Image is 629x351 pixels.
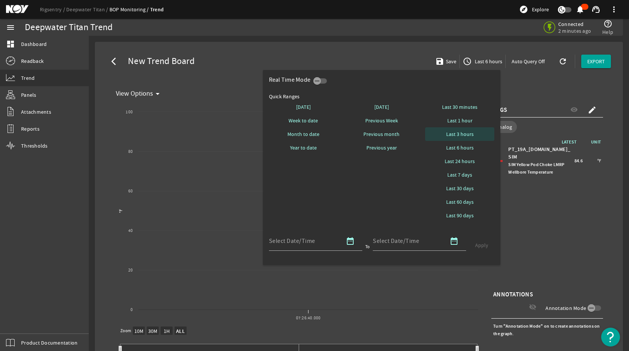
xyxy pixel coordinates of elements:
button: Last 60 days [425,195,494,209]
span: Previous year [366,144,397,151]
button: Year to date [269,141,338,154]
span: Week to date [289,117,318,124]
span: [DATE] [296,103,311,111]
mat-icon: date_range [346,237,355,246]
button: Open Resource Center [601,328,620,346]
button: Last 3 hours [425,127,494,141]
span: Previous Week [365,117,398,124]
button: Last 90 days [425,209,494,222]
span: Last 3 hours [446,130,474,138]
span: Last 30 minutes [442,103,477,111]
span: Last 90 days [446,212,474,219]
mat-icon: date_range [450,237,459,246]
button: [DATE] [347,100,416,114]
button: [DATE] [269,100,338,114]
button: Last 24 hours [425,154,494,168]
button: Last 6 hours [425,141,494,154]
button: Previous year [347,141,416,154]
button: Last 30 minutes [425,100,494,114]
span: Month to date [287,130,319,138]
span: Last 30 days [446,185,474,192]
span: Last 60 days [446,198,474,206]
button: Previous month [347,127,416,141]
input: Select Date/Time [269,237,337,246]
button: Last 1 hour [425,114,494,127]
span: Last 6 hours [446,144,474,151]
input: Select Date/Time [373,237,441,246]
button: Week to date [269,114,338,127]
span: Previous month [363,130,400,138]
button: Last 7 days [425,168,494,182]
div: Real Time Mode [269,76,314,84]
span: Last 1 hour [447,117,473,124]
button: Last 30 days [425,182,494,195]
span: Last 24 hours [445,157,475,165]
span: Last 7 days [447,171,472,179]
div: Quick Ranges [269,93,495,100]
button: Previous Week [347,114,416,127]
button: Month to date [269,127,338,141]
span: [DATE] [374,103,389,111]
span: Year to date [290,144,317,151]
div: To [365,243,370,250]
